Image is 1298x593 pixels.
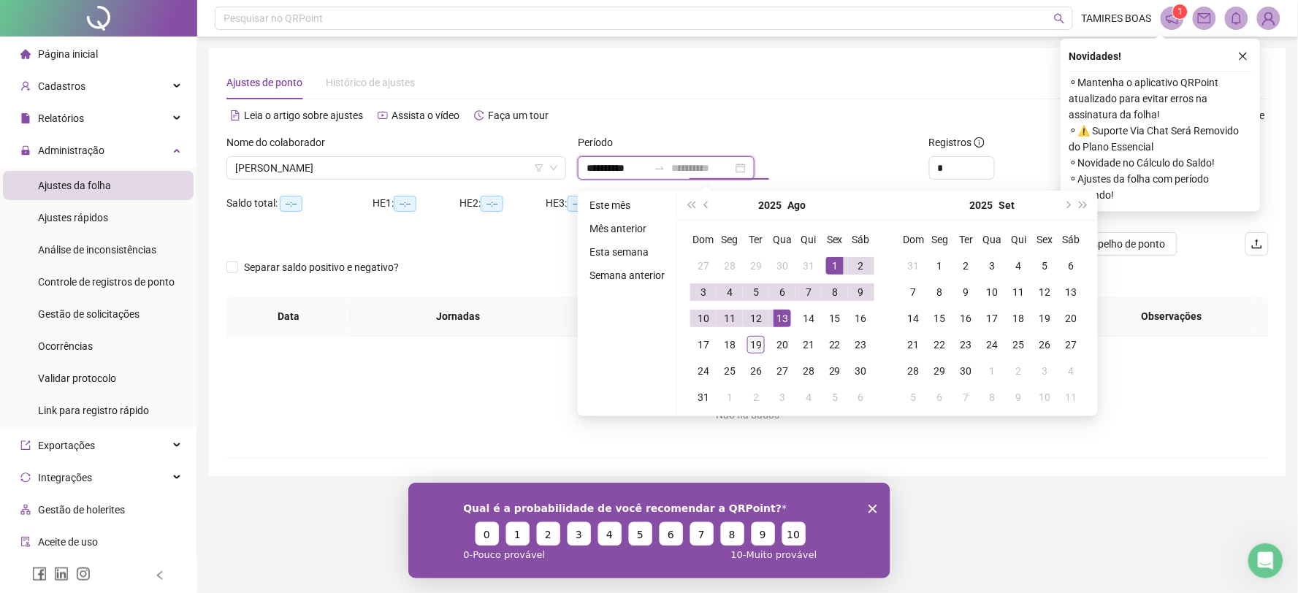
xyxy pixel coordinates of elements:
[927,226,953,253] th: Seg
[974,137,985,148] span: info-circle
[1010,283,1028,301] div: 11
[822,358,848,384] td: 2025-08-29
[1032,305,1058,332] td: 2025-09-19
[958,362,975,380] div: 30
[800,283,817,301] div: 7
[717,279,743,305] td: 2025-08-04
[1248,543,1283,578] iframe: Intercom live chat
[931,257,949,275] div: 1
[1063,336,1080,353] div: 27
[226,195,373,212] div: Saldo total:
[822,305,848,332] td: 2025-08-15
[927,358,953,384] td: 2025-09-29
[1006,253,1032,279] td: 2025-09-04
[852,362,870,380] div: 30
[826,336,844,353] div: 22
[795,384,822,410] td: 2025-09-04
[769,384,795,410] td: 2025-09-03
[54,567,69,581] span: linkedin
[1082,10,1152,26] span: TAMIRES BOAS
[1198,12,1211,25] span: mail
[38,308,140,320] span: Gestão de solicitações
[717,358,743,384] td: 2025-08-25
[1032,226,1058,253] th: Sex
[905,310,923,327] div: 14
[38,244,156,256] span: Análise de inconsistências
[958,257,975,275] div: 2
[1058,253,1085,279] td: 2025-09-06
[690,305,717,332] td: 2025-08-10
[1063,389,1080,406] div: 11
[927,305,953,332] td: 2025-09-15
[474,110,484,120] span: history
[848,279,874,305] td: 2025-08-09
[848,305,874,332] td: 2025-08-16
[20,49,31,59] span: home
[408,483,890,578] iframe: Pesquisa da QRPoint
[38,472,92,483] span: Integrações
[584,267,671,284] li: Semana anterior
[774,389,791,406] div: 3
[1071,236,1166,252] span: Ver espelho de ponto
[721,362,738,380] div: 25
[931,310,949,327] div: 15
[1010,362,1028,380] div: 2
[747,336,765,353] div: 19
[1059,232,1177,256] button: Ver espelho de ponto
[226,134,335,150] label: Nome do colaborador
[1058,279,1085,305] td: 2025-09-13
[980,253,1006,279] td: 2025-09-03
[38,372,116,384] span: Validar protocolo
[38,212,108,223] span: Ajustes rápidos
[38,536,98,548] span: Aceite de uso
[980,279,1006,305] td: 2025-09-10
[769,332,795,358] td: 2025-08-20
[38,180,111,191] span: Ajustes da folha
[197,542,1298,593] footer: QRPoint © 2025 - 2.90.5 -
[351,296,565,337] th: Jornadas
[1037,389,1054,406] div: 10
[743,279,769,305] td: 2025-08-05
[717,305,743,332] td: 2025-08-11
[155,570,165,581] span: left
[481,196,503,212] span: --:--
[1230,12,1243,25] span: bell
[20,440,31,451] span: export
[747,283,765,301] div: 5
[984,336,1001,353] div: 24
[743,358,769,384] td: 2025-08-26
[774,310,791,327] div: 13
[822,384,848,410] td: 2025-09-05
[901,358,927,384] td: 2025-09-28
[20,81,31,91] span: user-add
[238,259,405,275] span: Separar saldo positivo e negativo?
[1032,279,1058,305] td: 2025-09-12
[690,384,717,410] td: 2025-08-31
[795,358,822,384] td: 2025-08-28
[931,362,949,380] div: 29
[769,305,795,332] td: 2025-08-13
[38,405,149,416] span: Link para registro rápido
[1173,4,1188,19] sup: 1
[1058,384,1085,410] td: 2025-10-11
[235,157,557,179] span: MARCELO CARVALHO
[38,112,84,124] span: Relatórios
[1006,358,1032,384] td: 2025-10-02
[931,389,949,406] div: 6
[244,110,363,121] span: Leia o artigo sobre ajustes
[280,196,302,212] span: --:--
[326,77,415,88] span: Histórico de ajustes
[747,310,765,327] div: 12
[1010,257,1028,275] div: 4
[852,257,870,275] div: 2
[905,362,923,380] div: 28
[852,336,870,353] div: 23
[953,384,980,410] td: 2025-10-07
[1063,257,1080,275] div: 6
[953,253,980,279] td: 2025-09-02
[717,384,743,410] td: 2025-09-01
